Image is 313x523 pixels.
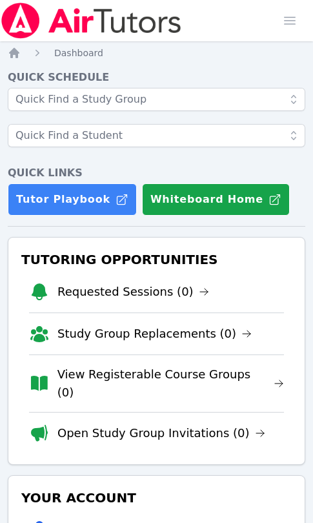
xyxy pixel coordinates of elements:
button: Whiteboard Home [142,183,290,216]
h4: Quick Schedule [8,70,305,85]
nav: Breadcrumb [8,46,305,59]
a: Open Study Group Invitations (0) [57,424,265,442]
a: Study Group Replacements (0) [57,325,252,343]
a: Requested Sessions (0) [57,283,209,301]
h4: Quick Links [8,165,305,181]
a: Tutor Playbook [8,183,137,216]
input: Quick Find a Student [8,124,305,147]
h3: Your Account [19,486,294,509]
a: Dashboard [54,46,103,59]
a: View Registerable Course Groups (0) [57,365,284,402]
h3: Tutoring Opportunities [19,248,294,271]
input: Quick Find a Study Group [8,88,305,111]
span: Dashboard [54,48,103,58]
